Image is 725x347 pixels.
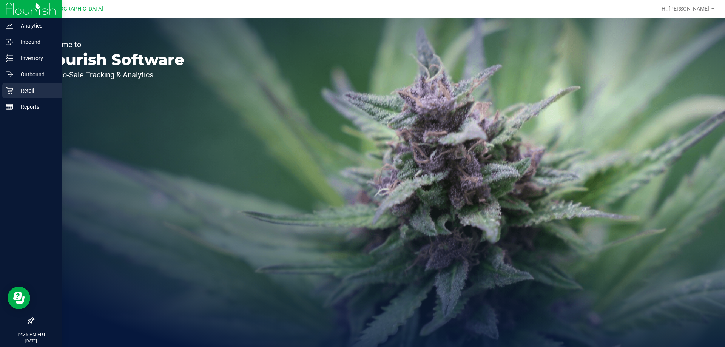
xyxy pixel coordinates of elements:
[3,331,59,338] p: 12:35 PM EDT
[6,54,13,62] inline-svg: Inventory
[6,38,13,46] inline-svg: Inbound
[13,70,59,79] p: Outbound
[41,71,184,79] p: Seed-to-Sale Tracking & Analytics
[6,71,13,78] inline-svg: Outbound
[662,6,711,12] span: Hi, [PERSON_NAME]!
[6,87,13,94] inline-svg: Retail
[41,41,184,48] p: Welcome to
[51,6,103,12] span: [GEOGRAPHIC_DATA]
[41,52,184,67] p: Flourish Software
[6,103,13,111] inline-svg: Reports
[13,86,59,95] p: Retail
[3,338,59,344] p: [DATE]
[6,22,13,29] inline-svg: Analytics
[13,54,59,63] p: Inventory
[8,287,30,309] iframe: Resource center
[13,21,59,30] p: Analytics
[13,102,59,111] p: Reports
[13,37,59,46] p: Inbound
